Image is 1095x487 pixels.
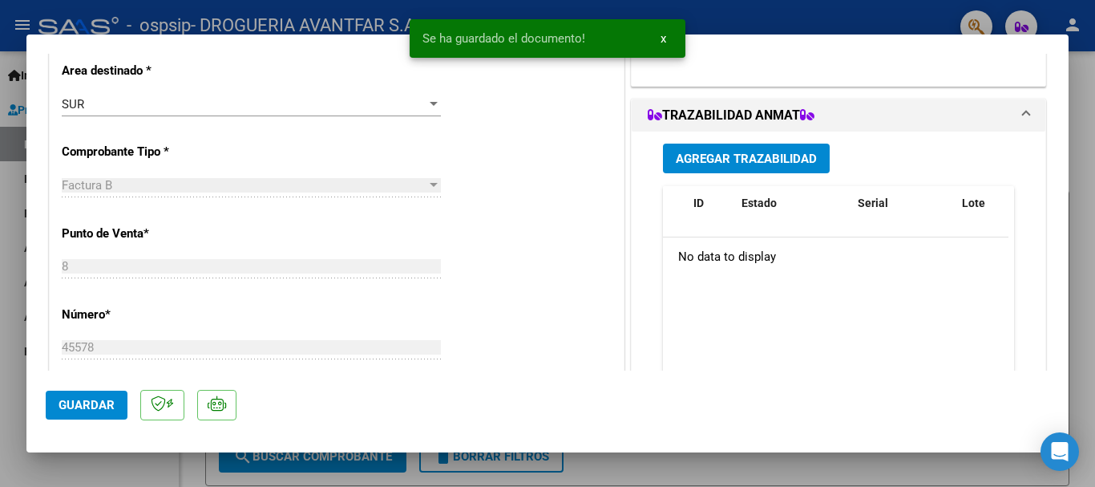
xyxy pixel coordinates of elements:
[1040,432,1079,471] div: Open Intercom Messenger
[741,197,777,209] span: Estado
[663,237,1008,278] div: No data to display
[648,24,679,53] button: x
[693,197,704,209] span: ID
[676,152,817,166] span: Agregar Trazabilidad
[956,186,1024,239] datatable-header-cell: Lote
[632,132,1045,465] div: TRAZABILIDAD ANMAT
[632,99,1045,132] mat-expansion-panel-header: TRAZABILIDAD ANMAT
[648,106,814,125] h1: TRAZABILIDAD ANMAT
[858,197,888,209] span: Serial
[735,186,851,239] datatable-header-cell: Estado
[687,186,735,239] datatable-header-cell: ID
[59,398,115,412] span: Guardar
[62,225,227,243] p: Punto de Venta
[663,144,830,173] button: Agregar Trazabilidad
[62,306,227,324] p: Número
[422,30,585,47] span: Se ha guardado el documento!
[62,62,227,80] p: Area destinado *
[661,31,666,46] span: x
[62,97,84,112] span: SUR
[62,178,112,193] span: Factura B
[46,391,127,420] button: Guardar
[62,143,227,161] p: Comprobante Tipo *
[962,197,985,209] span: Lote
[851,186,956,239] datatable-header-cell: Serial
